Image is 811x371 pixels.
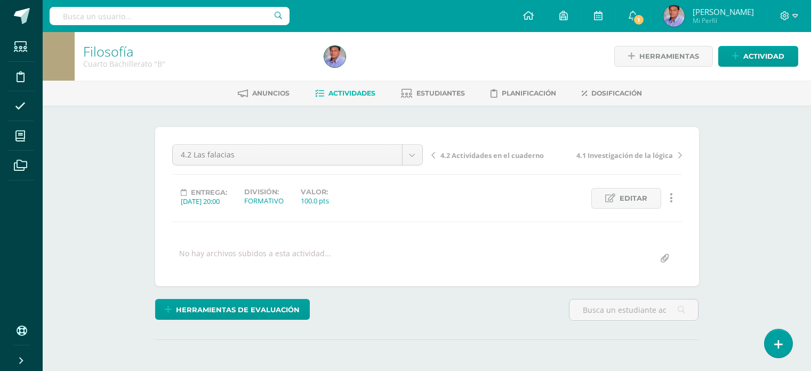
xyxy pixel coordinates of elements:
a: Anuncios [238,85,290,102]
span: Actividades [328,89,375,97]
span: Planificación [502,89,556,97]
span: 4.2 Las falacias [181,145,394,165]
a: Herramientas [614,46,713,67]
div: FORMATIVO [244,196,284,206]
div: 100.0 pts [301,196,329,206]
div: Cuarto Bachillerato 'B' [83,59,311,69]
a: Actividad [718,46,798,67]
a: 4.2 Actividades en el cuaderno [431,149,557,160]
span: Actividad [743,46,784,66]
h1: Filosofía [83,44,311,59]
span: 4.1 Investigación de la lógica [576,151,673,160]
img: 92459bc38e4c31e424b558ad48554e40.png [663,5,685,27]
span: Mi Perfil [693,16,754,25]
span: Entrega: [191,188,227,196]
span: Herramientas [639,46,699,66]
a: Estudiantes [401,85,465,102]
div: [DATE] 20:00 [181,196,227,206]
span: Dosificación [591,89,642,97]
a: 4.1 Investigación de la lógica [557,149,682,160]
span: 1 [633,14,645,26]
span: [PERSON_NAME] [693,6,754,17]
a: Planificación [491,85,556,102]
a: Herramientas de evaluación [155,299,310,320]
a: 4.2 Las falacias [173,145,422,165]
label: Valor: [301,188,329,196]
a: Actividades [315,85,375,102]
input: Busca un usuario... [50,7,290,25]
label: División: [244,188,284,196]
span: Herramientas de evaluación [176,300,300,320]
a: Filosofía [83,42,133,60]
input: Busca un estudiante aquí... [569,299,698,320]
span: Estudiantes [416,89,465,97]
a: Dosificación [582,85,642,102]
span: Editar [620,188,647,208]
div: No hay archivos subidos a esta actividad... [179,248,331,269]
img: 92459bc38e4c31e424b558ad48554e40.png [324,46,346,67]
span: Anuncios [252,89,290,97]
span: 4.2 Actividades en el cuaderno [440,151,544,160]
